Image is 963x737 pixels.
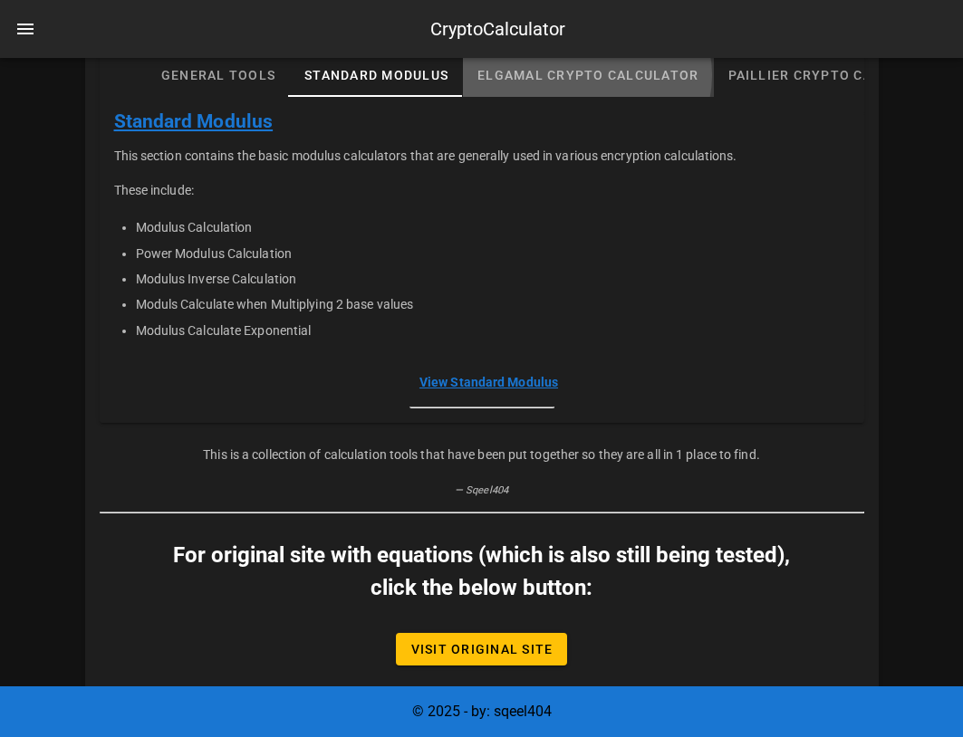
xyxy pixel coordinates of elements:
small: — Sqeel404 [455,484,508,496]
a: Standard Modulus [114,110,274,132]
div: Elgamal Crypto Calculator [463,53,713,97]
p: This is a collection of calculation tools that have been put together so they are all in 1 place ... [100,445,864,464]
h2: For original site with equations (which is also still being tested), click the below button: [173,539,790,604]
li: Moduls Calculate when Multiplying 2 base values [136,292,850,317]
li: Modulus Calculate Exponential [136,318,850,343]
div: Standard Modulus [290,53,463,97]
a: View Standard Modulus [419,375,558,389]
div: CryptoCalculator [430,15,565,43]
span: Visit Original Site [410,642,554,656]
li: Modulus Inverse Calculation [136,266,850,292]
div: General Tools [147,53,290,97]
div: Paillier Crypto Calculator [713,53,959,97]
li: Modulus Calculation [136,215,850,240]
li: Power Modulus Calculation [136,240,850,265]
p: These include: [114,180,850,200]
button: nav-menu-toggle [4,7,47,51]
a: Visit Original Site [396,633,568,665]
p: This section contains the basic modulus calculators that are generally used in various encryption... [114,146,850,166]
span: © 2025 - by: sqeel404 [412,703,552,720]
